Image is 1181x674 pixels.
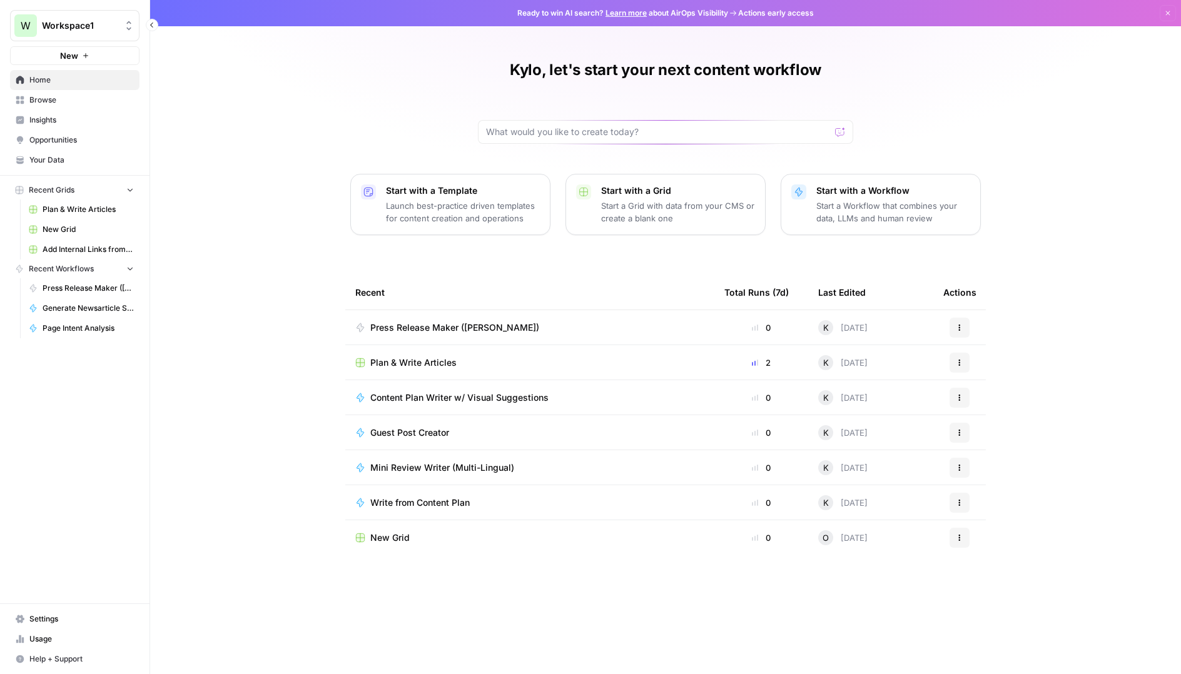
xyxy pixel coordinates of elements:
[565,174,766,235] button: Start with a GridStart a Grid with data from your CMS or create a blank one
[386,199,540,224] p: Launch best-practice driven templates for content creation and operations
[10,150,139,170] a: Your Data
[818,460,868,475] div: [DATE]
[823,321,829,334] span: K
[355,531,704,544] a: New Grid
[601,199,755,224] p: Start a Grid with data from your CMS or create a blank one
[23,318,139,338] a: Page Intent Analysis
[23,199,139,219] a: Plan & Write Articles
[43,323,134,334] span: Page Intent Analysis
[818,355,868,370] div: [DATE]
[29,633,134,645] span: Usage
[10,46,139,65] button: New
[517,8,728,19] span: Ready to win AI search? about AirOps Visibility
[10,181,139,199] button: Recent Grids
[816,199,970,224] p: Start a Workflow that combines your data, LLMs and human review
[606,8,647,18] a: Learn more
[601,184,755,197] p: Start with a Grid
[43,303,134,314] span: Generate Newsarticle Suggestions
[724,496,798,509] div: 0
[370,496,470,509] span: Write from Content Plan
[60,49,78,62] span: New
[355,321,704,334] a: Press Release Maker ([PERSON_NAME])
[29,154,134,166] span: Your Data
[370,356,457,369] span: Plan & Write Articles
[10,10,139,41] button: Workspace: Workspace1
[355,426,704,439] a: Guest Post Creator
[29,263,94,274] span: Recent Workflows
[818,425,868,440] div: [DATE]
[386,184,540,197] p: Start with a Template
[23,298,139,318] a: Generate Newsarticle Suggestions
[23,278,139,298] a: Press Release Maker ([PERSON_NAME])
[21,18,31,33] span: W
[350,174,550,235] button: Start with a TemplateLaunch best-practice driven templates for content creation and operations
[724,426,798,439] div: 0
[724,356,798,369] div: 2
[781,174,981,235] button: Start with a WorkflowStart a Workflow that combines your data, LLMs and human review
[818,320,868,335] div: [DATE]
[486,126,830,138] input: What would you like to create today?
[29,134,134,146] span: Opportunities
[43,283,134,294] span: Press Release Maker ([PERSON_NAME])
[823,426,829,439] span: K
[370,391,549,404] span: Content Plan Writer w/ Visual Suggestions
[355,391,704,404] a: Content Plan Writer w/ Visual Suggestions
[10,259,139,278] button: Recent Workflows
[818,495,868,510] div: [DATE]
[818,390,868,405] div: [DATE]
[29,114,134,126] span: Insights
[10,90,139,110] a: Browse
[10,629,139,649] a: Usage
[816,184,970,197] p: Start with a Workflow
[818,275,866,309] div: Last Edited
[10,110,139,130] a: Insights
[370,426,449,439] span: Guest Post Creator
[370,461,514,474] span: Mini Review Writer (Multi-Lingual)
[355,461,704,474] a: Mini Review Writer (Multi-Lingual)
[724,531,798,544] div: 0
[10,649,139,669] button: Help + Support
[43,224,134,235] span: New Grid
[370,531,410,544] span: New Grid
[10,130,139,150] a: Opportunities
[724,391,798,404] div: 0
[738,8,814,19] span: Actions early access
[29,94,134,106] span: Browse
[29,74,134,86] span: Home
[943,275,976,309] div: Actions
[23,219,139,239] a: New Grid
[724,275,789,309] div: Total Runs (7d)
[23,239,139,259] a: Add Internal Links from Knowledge Base
[823,496,829,509] span: K
[355,356,704,369] a: Plan & Write Articles
[10,609,139,629] a: Settings
[510,60,821,80] h1: Kylo, let's start your next content workflow
[43,204,134,215] span: Plan & Write Articles
[724,461,798,474] div: 0
[370,321,539,334] span: Press Release Maker ([PERSON_NAME])
[42,19,118,32] span: Workspace1
[29,653,134,665] span: Help + Support
[724,321,798,334] div: 0
[823,391,829,404] span: K
[818,530,868,545] div: [DATE]
[823,531,829,544] span: O
[43,244,134,255] span: Add Internal Links from Knowledge Base
[823,356,829,369] span: K
[355,275,704,309] div: Recent
[355,496,704,509] a: Write from Content Plan
[10,70,139,90] a: Home
[823,461,829,474] span: K
[29,184,74,196] span: Recent Grids
[29,613,134,625] span: Settings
